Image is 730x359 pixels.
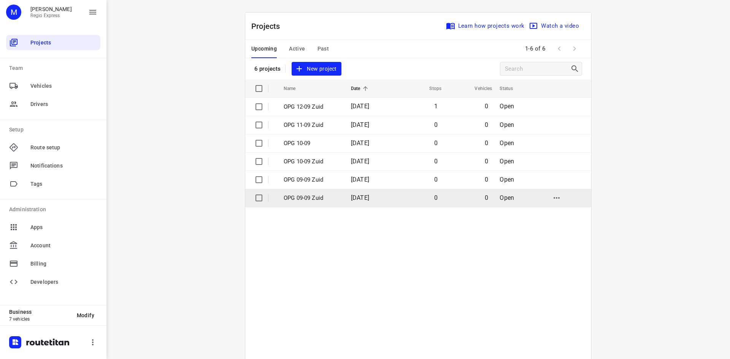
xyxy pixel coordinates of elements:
[485,139,488,147] span: 0
[6,238,100,253] div: Account
[254,65,281,72] p: 6 projects
[30,162,97,170] span: Notifications
[434,194,438,201] span: 0
[351,139,369,147] span: [DATE]
[434,121,438,128] span: 0
[289,44,305,54] span: Active
[284,84,306,93] span: Name
[465,84,492,93] span: Vehicles
[570,64,582,73] div: Search
[30,6,72,12] p: Max Bisseling
[30,180,97,188] span: Tags
[30,39,97,47] span: Projects
[9,309,71,315] p: Business
[351,121,369,128] span: [DATE]
[30,144,97,152] span: Route setup
[30,278,97,286] span: Developers
[77,312,94,318] span: Modify
[284,194,340,202] p: OPG 09-09 Zuid
[9,126,100,134] p: Setup
[485,158,488,165] span: 0
[485,176,488,183] span: 0
[434,176,438,183] span: 0
[9,316,71,322] p: 7 vehicles
[485,194,488,201] span: 0
[500,84,523,93] span: Status
[9,64,100,72] p: Team
[505,63,570,75] input: Search projects
[284,157,340,166] p: OPG 10-09 Zuid
[500,139,514,147] span: Open
[251,44,277,54] span: Upcoming
[6,176,100,191] div: Tags
[434,158,438,165] span: 0
[6,96,100,112] div: Drivers
[6,158,100,173] div: Notifications
[500,158,514,165] span: Open
[317,44,329,54] span: Past
[500,176,514,183] span: Open
[30,223,97,231] span: Apps
[6,5,21,20] div: M
[284,176,340,184] p: OPG 09-09 Zuid
[351,103,369,110] span: [DATE]
[351,176,369,183] span: [DATE]
[296,64,336,74] span: New project
[6,78,100,93] div: Vehicles
[30,82,97,90] span: Vehicles
[552,41,567,56] span: Previous Page
[251,21,286,32] p: Projects
[500,103,514,110] span: Open
[30,100,97,108] span: Drivers
[351,158,369,165] span: [DATE]
[351,194,369,201] span: [DATE]
[71,308,100,322] button: Modify
[6,35,100,50] div: Projects
[284,139,340,148] p: OPG 10-09
[30,13,72,18] p: Regio Express
[6,274,100,289] div: Developers
[434,139,438,147] span: 0
[522,41,549,57] span: 1-6 of 6
[30,260,97,268] span: Billing
[9,206,100,214] p: Administration
[6,140,100,155] div: Route setup
[30,242,97,250] span: Account
[292,62,341,76] button: New project
[434,103,438,110] span: 1
[500,194,514,201] span: Open
[485,103,488,110] span: 0
[485,121,488,128] span: 0
[567,41,582,56] span: Next Page
[351,84,370,93] span: Date
[500,121,514,128] span: Open
[284,121,340,130] p: OPG 11-09 Zuid
[6,256,100,271] div: Billing
[6,220,100,235] div: Apps
[419,84,441,93] span: Stops
[284,103,340,111] p: OPG 12-09 Zuid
